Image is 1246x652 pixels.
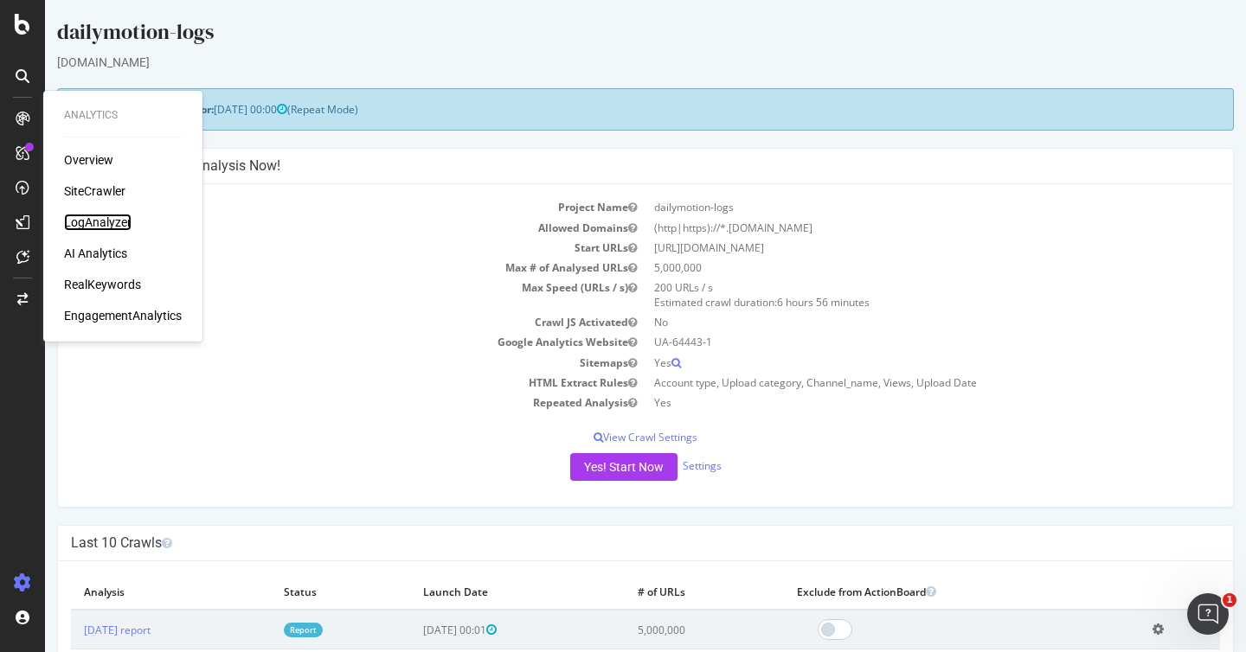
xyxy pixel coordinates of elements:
[26,102,169,117] strong: Next Launch Scheduled for:
[169,102,242,117] span: [DATE] 00:00
[601,393,1175,412] td: Yes
[601,332,1175,352] td: UA-64443-1
[64,245,127,262] a: AI Analytics
[739,574,1095,610] th: Exclude from ActionBoard
[64,151,113,169] a: Overview
[601,278,1175,312] td: 200 URLs / s Estimated crawl duration:
[26,353,601,373] td: Sitemaps
[26,157,1175,175] h4: Configure your New Analysis Now!
[26,430,1175,444] p: View Crawl Settings
[12,17,1189,54] div: dailymotion-logs
[601,353,1175,373] td: Yes
[64,307,182,324] a: EngagementAnalytics
[239,623,278,637] a: Report
[365,574,580,610] th: Launch Date
[601,312,1175,332] td: No
[601,238,1175,258] td: [URL][DOMAIN_NAME]
[64,214,132,231] a: LogAnalyzer
[601,373,1175,393] td: Account type, Upload category, Channel_name, Views, Upload Date
[26,197,601,217] td: Project Name
[26,312,601,332] td: Crawl JS Activated
[26,332,601,352] td: Google Analytics Website
[26,534,1175,552] h4: Last 10 Crawls
[601,218,1175,238] td: (http|https)://*.[DOMAIN_NAME]
[525,453,633,481] button: Yes! Start Now
[26,574,226,610] th: Analysis
[39,623,106,637] a: [DATE] report
[26,278,601,312] td: Max Speed (URLs / s)
[732,295,825,310] span: 6 hours 56 minutes
[26,238,601,258] td: Start URLs
[1187,593,1229,635] iframe: Intercom live chat
[12,54,1189,71] div: [DOMAIN_NAME]
[638,458,677,473] a: Settings
[580,574,738,610] th: # of URLs
[26,393,601,412] td: Repeated Analysis
[226,574,366,610] th: Status
[64,182,125,200] a: SiteCrawler
[1223,593,1236,607] span: 1
[26,258,601,278] td: Max # of Analysed URLs
[12,88,1189,131] div: (Repeat Mode)
[601,258,1175,278] td: 5,000,000
[64,276,141,293] a: RealKeywords
[601,197,1175,217] td: dailymotion-logs
[580,610,738,649] td: 5,000,000
[26,373,601,393] td: HTML Extract Rules
[378,623,452,637] span: [DATE] 00:01
[64,108,182,123] div: Analytics
[26,218,601,238] td: Allowed Domains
